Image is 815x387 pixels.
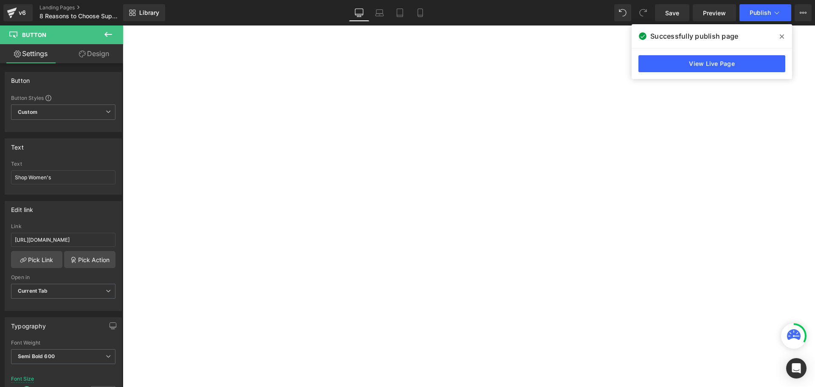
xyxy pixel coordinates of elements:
[11,376,34,382] div: Font Size
[786,358,807,379] div: Open Intercom Messenger
[795,4,812,21] button: More
[17,7,28,18] div: v6
[739,4,791,21] button: Publish
[635,4,652,21] button: Redo
[349,4,369,21] a: Desktop
[11,251,62,268] a: Pick Link
[390,4,410,21] a: Tablet
[18,288,48,294] b: Current Tab
[11,274,115,280] div: Open in
[39,13,121,20] span: 8 Reasons to Choose Supportive Slippers
[11,340,115,346] div: Font Weight
[650,31,738,41] span: Successfully publish page
[3,4,33,21] a: v6
[18,109,37,116] b: Custom
[11,161,115,167] div: Text
[703,8,726,17] span: Preview
[11,94,115,101] div: Button Styles
[11,139,24,151] div: Text
[139,9,159,17] span: Library
[11,233,115,247] input: https://your-shop.myshopify.com
[18,353,55,359] b: Semi Bold 600
[750,9,771,16] span: Publish
[22,31,46,38] span: Button
[369,4,390,21] a: Laptop
[11,72,30,84] div: Button
[638,55,785,72] a: View Live Page
[614,4,631,21] button: Undo
[39,4,137,11] a: Landing Pages
[11,201,34,213] div: Edit link
[64,251,115,268] a: Pick Action
[410,4,430,21] a: Mobile
[665,8,679,17] span: Save
[693,4,736,21] a: Preview
[11,318,46,330] div: Typography
[11,223,115,229] div: Link
[63,44,125,63] a: Design
[123,4,165,21] a: New Library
